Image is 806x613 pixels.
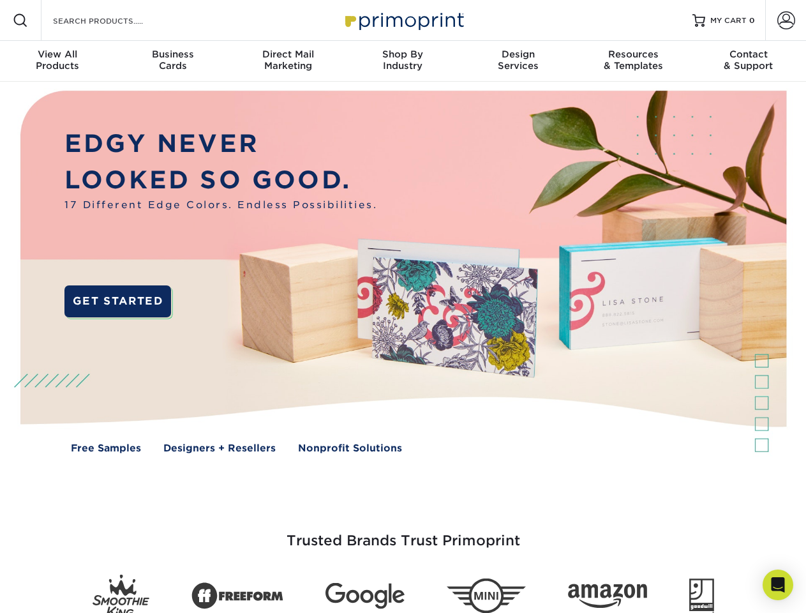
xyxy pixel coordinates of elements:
span: 17 Different Edge Colors. Endless Possibilities. [64,198,377,213]
div: & Templates [576,49,690,72]
img: Google [325,583,405,609]
span: Resources [576,49,690,60]
p: LOOKED SO GOOD. [64,162,377,199]
div: Marketing [230,49,345,72]
a: Free Samples [71,441,141,456]
div: Open Intercom Messenger [763,570,793,600]
h3: Trusted Brands Trust Primoprint [30,502,777,564]
img: Amazon [568,584,647,609]
img: Primoprint [340,6,467,34]
div: Services [461,49,576,72]
p: EDGY NEVER [64,126,377,162]
span: Business [115,49,230,60]
a: BusinessCards [115,41,230,82]
img: Goodwill [689,579,714,613]
a: DesignServices [461,41,576,82]
a: Nonprofit Solutions [298,441,402,456]
div: Industry [345,49,460,72]
span: 0 [749,16,755,25]
a: Direct MailMarketing [230,41,345,82]
input: SEARCH PRODUCTS..... [52,13,176,28]
div: Cards [115,49,230,72]
a: Resources& Templates [576,41,690,82]
a: Designers + Resellers [163,441,276,456]
div: & Support [691,49,806,72]
span: Direct Mail [230,49,345,60]
span: MY CART [710,15,747,26]
span: Design [461,49,576,60]
span: Shop By [345,49,460,60]
a: Contact& Support [691,41,806,82]
a: Shop ByIndustry [345,41,460,82]
span: Contact [691,49,806,60]
a: GET STARTED [64,285,171,317]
